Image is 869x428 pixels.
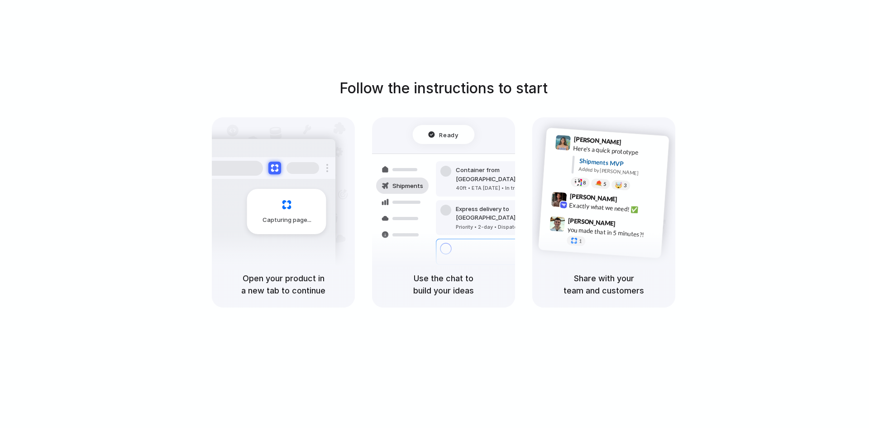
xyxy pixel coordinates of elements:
[618,220,637,231] span: 9:47 AM
[223,272,344,297] h5: Open your product in a new tab to continue
[569,191,617,204] span: [PERSON_NAME]
[339,77,548,99] h1: Follow the instructions to start
[578,165,662,178] div: Added by [PERSON_NAME]
[603,182,606,187] span: 5
[624,139,643,149] span: 9:41 AM
[615,182,623,188] div: 🤯
[456,184,554,192] div: 40ft • ETA [DATE] • In transit
[624,183,627,188] span: 3
[567,225,658,240] div: you made that in 5 minutes?!
[543,272,664,297] h5: Share with your team and customers
[456,223,554,231] div: Priority • 2-day • Dispatched
[573,144,664,159] div: Here's a quick prototype
[439,130,458,139] span: Ready
[569,201,659,216] div: Exactly what we need! ✅
[620,196,639,207] span: 9:42 AM
[456,205,554,222] div: Express delivery to [GEOGRAPHIC_DATA]
[568,216,616,229] span: [PERSON_NAME]
[579,156,663,171] div: Shipments MVP
[456,166,554,183] div: Container from [GEOGRAPHIC_DATA]
[573,134,621,147] span: [PERSON_NAME]
[583,180,586,185] span: 8
[383,272,504,297] h5: Use the chat to build your ideas
[263,216,313,225] span: Capturing page
[392,182,423,191] span: Shipments
[579,239,582,244] span: 1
